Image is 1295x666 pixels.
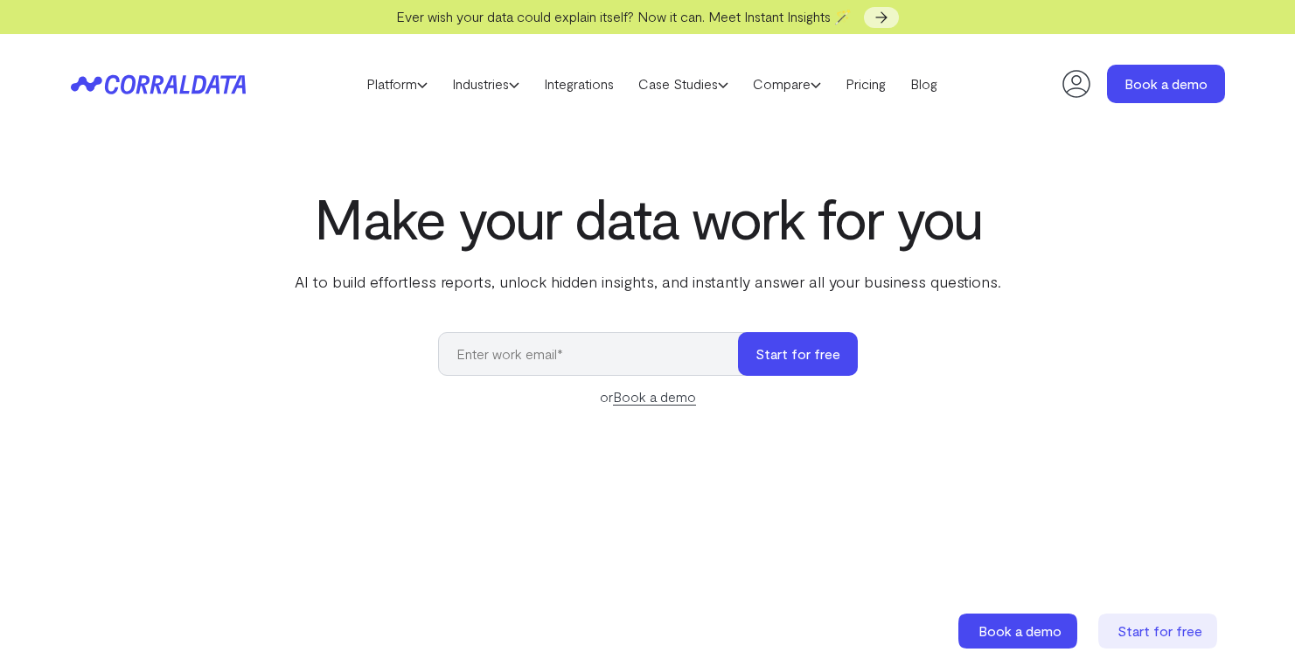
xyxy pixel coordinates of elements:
a: Book a demo [1107,65,1225,103]
input: Enter work email* [438,332,755,376]
a: Industries [440,71,532,97]
button: Start for free [738,332,858,376]
span: Book a demo [978,622,1062,639]
a: Blog [898,71,950,97]
a: Platform [354,71,440,97]
a: Integrations [532,71,626,97]
a: Case Studies [626,71,741,97]
a: Start for free [1098,614,1221,649]
p: AI to build effortless reports, unlock hidden insights, and instantly answer all your business qu... [291,270,1005,293]
span: Start for free [1117,622,1202,639]
div: or [438,386,858,407]
span: Ever wish your data could explain itself? Now it can. Meet Instant Insights 🪄 [396,8,852,24]
a: Book a demo [613,388,696,406]
h1: Make your data work for you [291,186,1005,249]
a: Compare [741,71,833,97]
a: Pricing [833,71,898,97]
a: Book a demo [958,614,1081,649]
